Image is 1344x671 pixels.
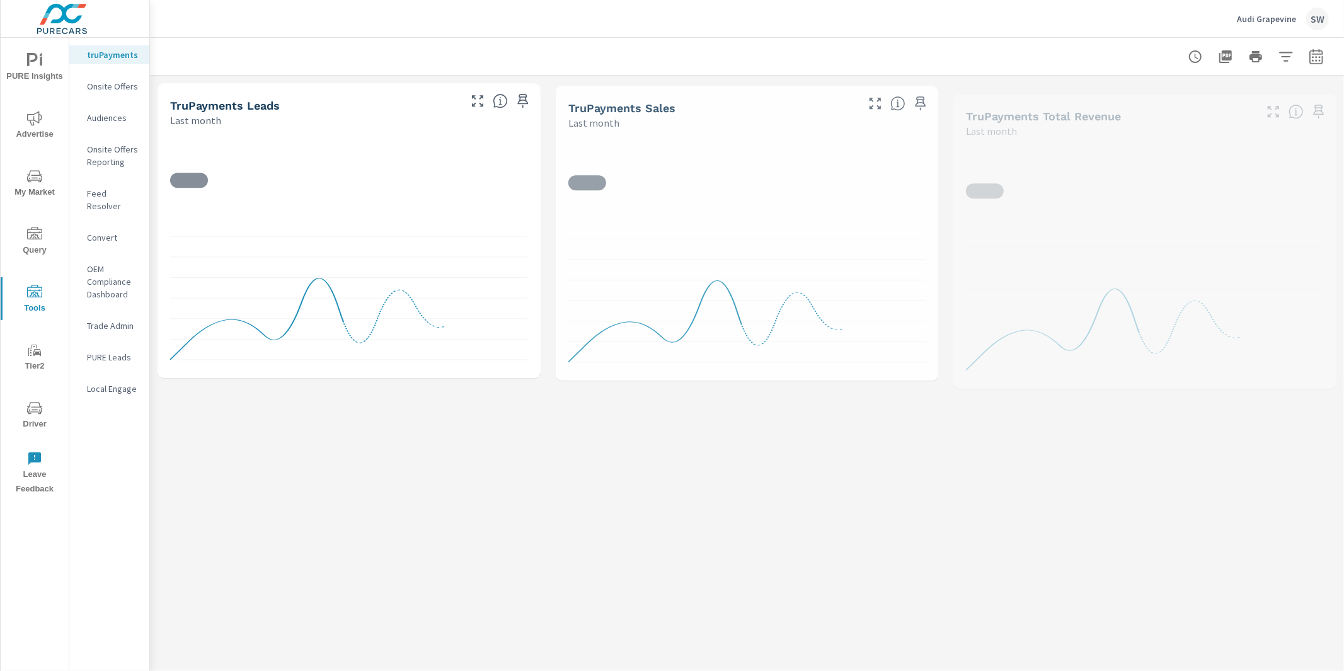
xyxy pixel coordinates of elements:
[910,93,931,113] span: Save this to your personalized report
[1263,101,1284,122] button: Make Fullscreen
[69,45,149,64] div: truPayments
[513,91,533,111] span: Save this to your personalized report
[69,77,149,96] div: Onsite Offers
[1243,44,1268,69] button: Print Report
[87,351,139,364] p: PURE Leads
[4,285,65,316] span: Tools
[170,99,280,112] h5: truPayments Leads
[69,316,149,335] div: Trade Admin
[1306,8,1329,30] div: SW
[568,101,675,115] h5: truPayments Sales
[493,93,508,108] span: The number of truPayments leads.
[69,108,149,127] div: Audiences
[1,38,69,502] div: nav menu
[4,401,65,432] span: Driver
[87,319,139,332] p: Trade Admin
[1304,44,1329,69] button: Select Date Range
[69,348,149,367] div: PURE Leads
[170,113,221,128] p: Last month
[87,49,139,61] p: truPayments
[1237,13,1296,25] p: Audi Grapevine
[4,169,65,200] span: My Market
[1309,101,1329,122] span: Save this to your personalized report
[69,379,149,398] div: Local Engage
[87,80,139,93] p: Onsite Offers
[1213,44,1238,69] button: "Export Report to PDF"
[87,263,139,301] p: OEM Compliance Dashboard
[1273,44,1299,69] button: Apply Filters
[87,112,139,124] p: Audiences
[966,123,1017,139] p: Last month
[4,343,65,374] span: Tier2
[4,227,65,258] span: Query
[890,96,905,111] span: Number of sales matched to a truPayments lead. [Source: This data is sourced from the dealer's DM...
[4,451,65,496] span: Leave Feedback
[69,140,149,171] div: Onsite Offers Reporting
[568,115,619,130] p: Last month
[87,187,139,212] p: Feed Resolver
[69,184,149,215] div: Feed Resolver
[87,382,139,395] p: Local Engage
[87,143,139,168] p: Onsite Offers Reporting
[966,110,1121,123] h5: truPayments Total Revenue
[1289,104,1304,119] span: Total revenue from sales matched to a truPayments lead. [Source: This data is sourced from the de...
[468,91,488,111] button: Make Fullscreen
[865,93,885,113] button: Make Fullscreen
[87,231,139,244] p: Convert
[69,228,149,247] div: Convert
[4,111,65,142] span: Advertise
[4,53,65,84] span: PURE Insights
[69,260,149,304] div: OEM Compliance Dashboard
